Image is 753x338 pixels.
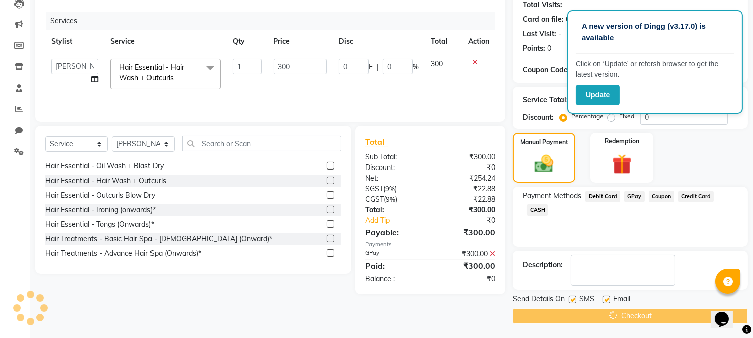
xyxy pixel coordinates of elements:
[566,14,570,25] div: 0
[386,195,395,203] span: 9%
[462,30,495,53] th: Action
[358,205,430,215] div: Total:
[430,205,503,215] div: ₹300.00
[520,138,568,147] label: Manual Payment
[523,95,568,105] div: Service Total:
[579,294,594,306] span: SMS
[358,152,430,162] div: Sub Total:
[430,152,503,162] div: ₹300.00
[430,274,503,284] div: ₹0
[358,260,430,272] div: Paid:
[678,191,714,202] span: Credit Card
[365,184,383,193] span: SGST
[365,137,388,147] span: Total
[358,173,430,184] div: Net:
[413,62,419,72] span: %
[606,152,638,177] img: _gift.svg
[711,298,743,328] iframe: chat widget
[358,249,430,259] div: GPay
[430,173,503,184] div: ₹254.24
[582,21,728,43] p: A new version of Dingg (v3.17.0) is available
[527,204,548,216] span: CASH
[431,59,443,68] span: 300
[365,240,495,249] div: Payments
[523,191,581,201] span: Payment Methods
[430,226,503,238] div: ₹300.00
[45,190,155,201] div: Hair Essential - Outcurls Blow Dry
[45,234,272,244] div: Hair Treatments - Basic Hair Spa - [DEMOGRAPHIC_DATA] (Onward)*
[523,29,556,39] div: Last Visit:
[45,30,104,53] th: Stylist
[430,260,503,272] div: ₹300.00
[523,43,545,54] div: Points:
[268,30,333,53] th: Price
[430,249,503,259] div: ₹300.00
[45,205,156,215] div: Hair Essential - Ironing (onwards)*
[576,59,734,80] p: Click on ‘Update’ or refersh browser to get the latest version.
[358,215,442,226] a: Add Tip
[104,30,227,53] th: Service
[430,162,503,173] div: ₹0
[365,195,384,204] span: CGST
[182,136,341,151] input: Search or Scan
[523,260,563,270] div: Description:
[385,185,395,193] span: 9%
[45,161,164,172] div: Hair Essential - Oil Wash + Blast Dry
[547,43,551,54] div: 0
[45,248,201,259] div: Hair Treatments - Advance Hair Spa (Onwards)*
[358,194,430,205] div: ( )
[585,191,620,202] span: Debit Card
[605,137,639,146] label: Redemption
[523,14,564,25] div: Card on file:
[571,112,604,121] label: Percentage
[624,191,645,202] span: GPay
[358,274,430,284] div: Balance :
[430,184,503,194] div: ₹22.88
[513,294,565,306] span: Send Details On
[333,30,425,53] th: Disc
[613,294,630,306] span: Email
[523,112,554,123] div: Discount:
[46,12,503,30] div: Services
[358,184,430,194] div: ( )
[430,194,503,205] div: ₹22.88
[227,30,267,53] th: Qty
[576,85,620,105] button: Update
[45,176,166,186] div: Hair Essential - Hair Wash + Outcurls
[442,215,503,226] div: ₹0
[523,65,594,75] div: Coupon Code
[358,226,430,238] div: Payable:
[369,62,373,72] span: F
[377,62,379,72] span: |
[358,162,430,173] div: Discount:
[649,191,674,202] span: Coupon
[529,153,559,175] img: _cash.svg
[119,63,184,82] span: Hair Essential - Hair Wash + Outcurls
[619,112,634,121] label: Fixed
[45,219,154,230] div: Hair Essential - Tongs (Onwards)*
[558,29,561,39] div: -
[425,30,462,53] th: Total
[174,73,178,82] a: x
